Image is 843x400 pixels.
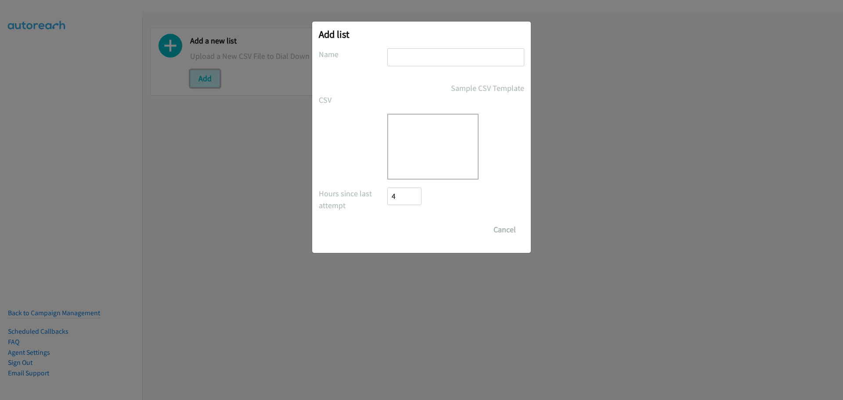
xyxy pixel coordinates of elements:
[319,94,387,106] label: CSV
[451,82,524,94] a: Sample CSV Template
[319,28,524,40] h2: Add list
[485,221,524,238] button: Cancel
[319,187,387,211] label: Automatically skip records you've called within this time frame. Note: They'll still appear in th...
[319,48,387,60] label: Name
